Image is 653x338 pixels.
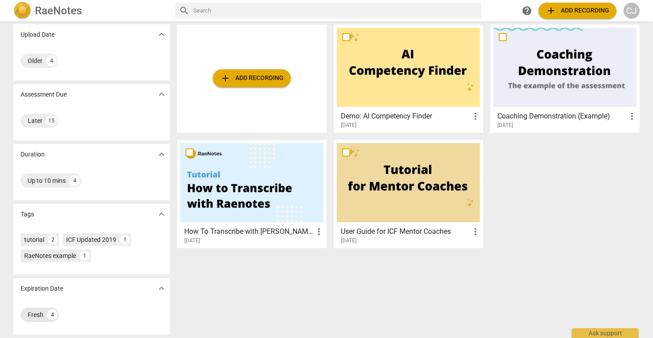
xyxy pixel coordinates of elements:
[522,5,532,16] span: help
[497,111,627,122] h3: Coaching Demonstration (Example)
[341,122,356,129] span: [DATE]
[35,4,82,17] h2: RaeNotes
[519,3,535,19] a: Help
[24,251,76,260] div: RaeNotes example
[66,235,116,244] div: ICF Updated 2019
[572,328,639,338] div: Ask support
[21,90,67,99] p: Assessment Due
[546,5,556,16] span: add
[627,111,637,122] span: more_vert
[28,310,43,319] div: Fresh
[497,122,513,129] span: [DATE]
[220,73,231,84] span: add
[337,143,480,244] a: User Guide for ICF Mentor Coaches[DATE]
[21,210,34,219] p: Tags
[13,2,31,20] img: Logo
[13,2,168,20] a: LogoRaeNotes
[180,143,323,244] a: How To Transcribe with [PERSON_NAME][DATE]
[156,89,167,100] span: expand_more
[623,3,640,19] button: CJ
[120,235,130,245] div: 1
[46,115,57,126] div: 15
[341,226,470,237] h3: User Guide for ICF Mentor Coaches
[155,88,168,101] button: Show more
[24,235,44,244] div: tutorial
[493,28,636,129] a: Coaching Demonstration (Example)[DATE]
[21,284,63,293] p: Expiration Date
[156,209,167,220] span: expand_more
[179,5,190,16] span: search
[155,207,168,221] button: Show more
[220,73,284,84] span: Add recording
[156,283,167,294] span: expand_more
[21,150,45,159] p: Duration
[193,4,478,18] input: Search
[47,309,58,320] div: 4
[46,55,57,66] div: 4
[155,282,168,295] button: Show more
[48,235,58,245] div: 2
[155,28,168,41] button: Show more
[341,237,356,245] span: [DATE]
[184,237,200,245] span: [DATE]
[69,175,80,186] div: 4
[156,149,167,160] span: expand_more
[21,30,55,39] p: Upload Date
[155,148,168,161] button: Show more
[337,28,480,129] a: Demo: AI Competency Finder[DATE]
[314,226,324,237] span: more_vert
[539,3,616,19] button: Upload
[28,176,66,185] div: Up to 10 mins
[546,5,609,16] span: Add recording
[341,111,470,122] h3: Demo: AI Competency Finder
[80,251,89,261] div: 1
[28,56,42,65] div: Older
[470,111,481,122] span: more_vert
[213,69,291,87] button: Upload
[470,226,481,237] span: more_vert
[28,116,42,125] div: Later
[184,226,314,237] h3: How To Transcribe with RaeNotes
[156,29,167,40] span: expand_more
